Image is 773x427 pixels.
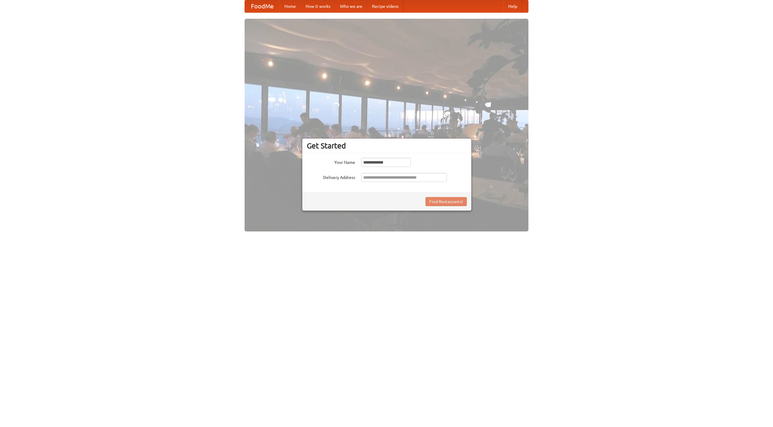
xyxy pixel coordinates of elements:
a: Home [280,0,301,12]
button: Find Restaurants! [425,197,467,206]
a: Recipe videos [367,0,403,12]
a: Who we are [335,0,367,12]
a: Help [503,0,522,12]
label: Delivery Address [307,173,355,180]
label: Your Name [307,158,355,165]
a: FoodMe [245,0,280,12]
h3: Get Started [307,141,467,150]
a: How it works [301,0,335,12]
